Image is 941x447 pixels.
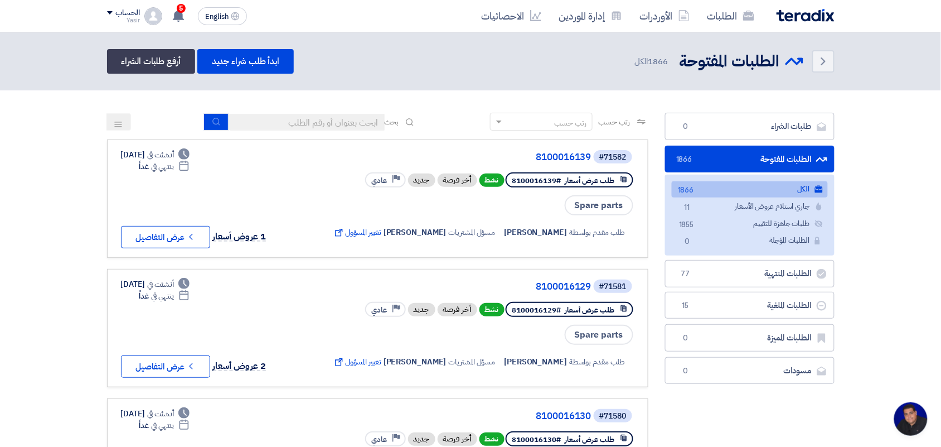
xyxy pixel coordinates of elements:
span: ينتهي في [151,290,174,302]
span: أنشئت في [147,149,174,161]
span: عادي [372,305,387,315]
input: ابحث بعنوان أو رقم الطلب [229,114,385,131]
div: Open chat [894,402,928,436]
span: 15 [679,300,692,311]
a: إدارة الموردين [550,3,631,29]
span: #8100016129 [512,305,561,315]
span: Spare parts [565,195,633,215]
span: تغيير المسؤول [333,227,381,238]
div: [DATE] [121,278,190,290]
button: عرض التفاصيل [121,355,210,378]
span: رتب حسب [598,116,630,128]
div: أخر فرصة [438,303,477,316]
a: مسودات0 [665,357,835,384]
span: 0 [679,121,692,132]
a: الطلبات المفتوحة1866 [665,146,835,173]
span: [PERSON_NAME] [384,356,447,368]
div: غداً [139,420,190,431]
span: 0 [679,366,692,377]
span: 1866 [681,185,694,196]
span: مسؤل المشتريات [449,227,496,238]
span: الكل [634,55,670,68]
span: 1 عروض أسعار [213,230,266,243]
span: أنشئت في [147,278,174,290]
div: جديد [408,303,435,316]
span: 5 [177,4,186,13]
span: نشط [479,303,505,316]
span: [PERSON_NAME] [505,356,567,368]
span: طلب عرض أسعار [565,305,615,315]
div: غداً [139,290,190,302]
span: ينتهي في [151,161,174,172]
span: English [205,13,229,21]
a: ابدأ طلب شراء جديد [197,49,294,74]
a: 8100016130 [368,411,591,421]
span: عادي [372,434,387,445]
span: 1866 [679,154,692,165]
span: 0 [679,333,692,344]
a: الاحصائيات [473,3,550,29]
img: profile_test.png [144,7,162,25]
span: [PERSON_NAME] [384,227,447,238]
a: الطلبات المميزة0 [665,324,835,352]
span: أنشئت في [147,408,174,420]
a: جاري استلام عروض الأسعار [672,199,828,215]
a: 8100016129 [368,282,591,292]
a: الطلبات المؤجلة [672,233,828,249]
a: الطلبات [699,3,763,29]
span: 1855 [681,219,694,231]
img: Teradix logo [777,9,835,22]
span: طلب عرض أسعار [565,175,615,186]
span: عادي [372,175,387,186]
span: طلب عرض أسعار [565,434,615,445]
span: 77 [679,268,692,280]
h2: الطلبات المفتوحة [680,51,780,73]
button: عرض التفاصيل [121,226,210,248]
div: #71580 [599,412,627,420]
div: [DATE] [121,408,190,420]
span: تغيير المسؤول [333,356,381,368]
div: #71582 [599,153,627,161]
span: نشط [479,432,505,446]
div: جديد [408,432,435,446]
div: أخر فرصة [438,432,477,446]
a: طلبات الشراء0 [665,113,835,140]
a: الطلبات الملغية15 [665,292,835,319]
div: الحساب [116,8,140,18]
a: طلبات جاهزة للتقييم [672,216,828,232]
span: طلب مقدم بواسطة [569,356,625,368]
button: English [198,7,247,25]
a: الكل [672,181,828,198]
a: أرفع طلبات الشراء [107,49,195,74]
a: 8100016139 [368,152,591,162]
span: [PERSON_NAME] [505,227,567,238]
span: 1866 [648,55,668,68]
span: مسؤل المشتريات [449,356,496,368]
span: #8100016130 [512,434,561,445]
div: Yasir [107,17,140,23]
span: بحث [385,116,399,128]
span: 2 عروض أسعار [213,359,266,373]
span: نشط [479,174,505,187]
span: ينتهي في [151,420,174,431]
div: أخر فرصة [438,174,477,187]
span: طلب مقدم بواسطة [569,227,625,238]
span: Spare parts [565,325,633,345]
a: الأوردرات [631,3,699,29]
span: #8100016139 [512,175,561,186]
a: الطلبات المنتهية77 [665,260,835,287]
div: جديد [408,174,435,187]
div: رتب حسب [554,117,586,129]
div: #71581 [599,283,627,291]
div: غداً [139,161,190,172]
div: [DATE] [121,149,190,161]
span: 11 [681,202,694,214]
span: 0 [681,236,694,248]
